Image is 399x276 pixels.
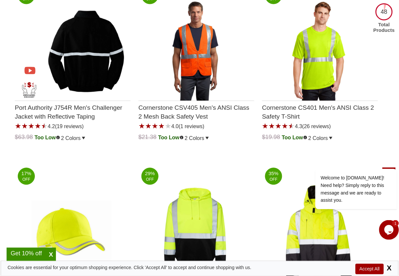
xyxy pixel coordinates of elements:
img: Cornerstone CSV405 [155,1,235,101]
div: Cookies are essential for your optimum shopping experience. Click 'Accept All' to accept and cont... [8,264,252,271]
b: Too Low [282,133,308,143]
span: OFF [22,178,30,182]
span: X [46,251,56,259]
li: Watch Product Video Port Authority J754R Men's Challenger Jacket with Reflective Taping [21,62,37,79]
div: 48 [376,3,393,20]
img: Cornerstone CS401 [279,1,359,101]
span: 17% [21,170,31,177]
span: $19.98 [262,134,280,141]
span: 2 Colors [185,136,209,142]
li: 17% [18,168,134,187]
a: Port Authority J754R Men's Challenger Jacket with Reflective Taping [15,101,131,123]
a: (1 reviews) [179,124,204,129]
img: Port Authority J754R [46,1,126,101]
span: 29% [145,170,155,177]
div: Get 10% off [7,251,46,256]
span: OFF [270,178,278,182]
b: Too Low [35,133,60,143]
span: $63.98 [15,134,33,141]
b: Too Low [158,133,184,143]
a: Cornerstone CSV405 Men's ANSI Class 2 Mesh Back Safety Vest [138,101,254,123]
li: 29% [141,168,257,187]
li: Additional Discount Allow [21,82,37,98]
span: Accept All [356,264,384,274]
span: $21.38 [138,134,157,141]
a: (19 reviews) [55,124,84,129]
span: 4.0 [171,124,179,129]
span: X [385,264,392,272]
li: 35% [265,168,381,187]
span: 4.2 [48,124,55,129]
span: OFF [146,178,154,182]
a: Cornerstone CS401 Men's ANSI Class 2 Safety T-Shirt [262,101,378,123]
span: 35% [269,170,279,177]
div: Total Products [373,22,396,33]
span: 2 Colors [61,136,86,142]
